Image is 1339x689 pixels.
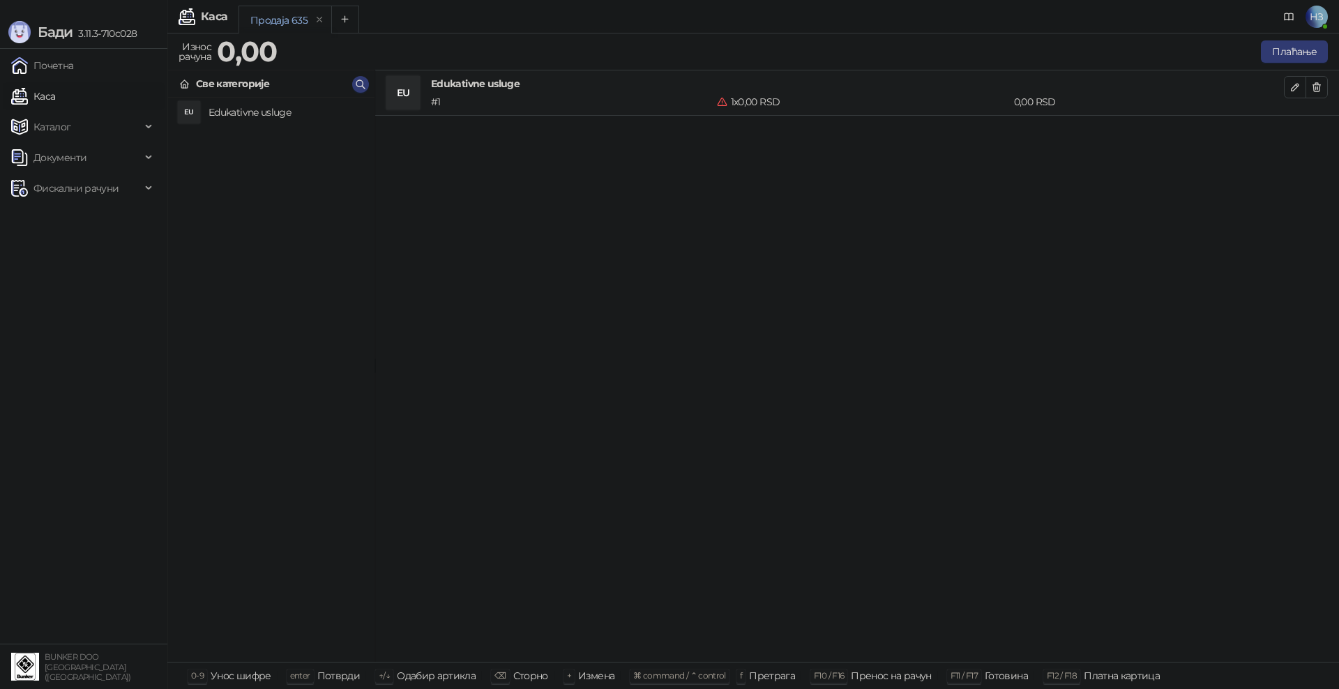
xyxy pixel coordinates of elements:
div: Унос шифре [211,667,271,685]
div: Претрага [749,667,795,685]
div: EU [178,101,200,123]
span: 3.11.3-710c028 [73,27,137,40]
img: Logo [8,21,31,43]
span: НЗ [1306,6,1328,28]
div: Износ рачуна [176,38,214,66]
span: + [567,670,571,681]
div: Све категорије [196,76,269,91]
span: ⌘ command / ⌃ control [633,670,726,681]
div: 1 x 0,00 RSD [714,94,1011,109]
img: 64x64-companyLogo-d200c298-da26-4023-afd4-f376f589afb5.jpeg [11,653,39,681]
div: Готовина [985,667,1028,685]
div: Сторно [513,667,548,685]
span: enter [290,670,310,681]
button: Add tab [331,6,359,33]
span: Бади [38,24,73,40]
div: 0,00 RSD [1011,94,1287,109]
div: # 1 [428,94,714,109]
small: BUNKER DOO [GEOGRAPHIC_DATA] ([GEOGRAPHIC_DATA]) [45,652,131,682]
div: grid [168,98,375,662]
div: Пренос на рачун [851,667,931,685]
span: Фискални рачуни [33,174,119,202]
button: remove [310,14,328,26]
span: F11 / F17 [951,670,978,681]
span: ⌫ [494,670,506,681]
a: Документација [1278,6,1300,28]
a: Каса [11,82,55,110]
div: Платна картица [1084,667,1160,685]
a: Почетна [11,52,74,79]
h4: Edukativne usluge [431,76,1284,91]
span: ↑/↓ [379,670,390,681]
strong: 0,00 [217,34,277,68]
div: Потврди [317,667,361,685]
div: Одабир артикла [397,667,476,685]
div: Измена [578,667,614,685]
h4: Edukativne usluge [209,101,363,123]
span: 0-9 [191,670,204,681]
div: Продаја 635 [250,13,308,28]
button: Плаћање [1261,40,1328,63]
div: Каса [201,11,227,22]
div: EU [386,76,420,109]
span: Каталог [33,113,71,141]
span: Документи [33,144,86,172]
span: f [740,670,742,681]
span: F12 / F18 [1047,670,1077,681]
span: F10 / F16 [814,670,844,681]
